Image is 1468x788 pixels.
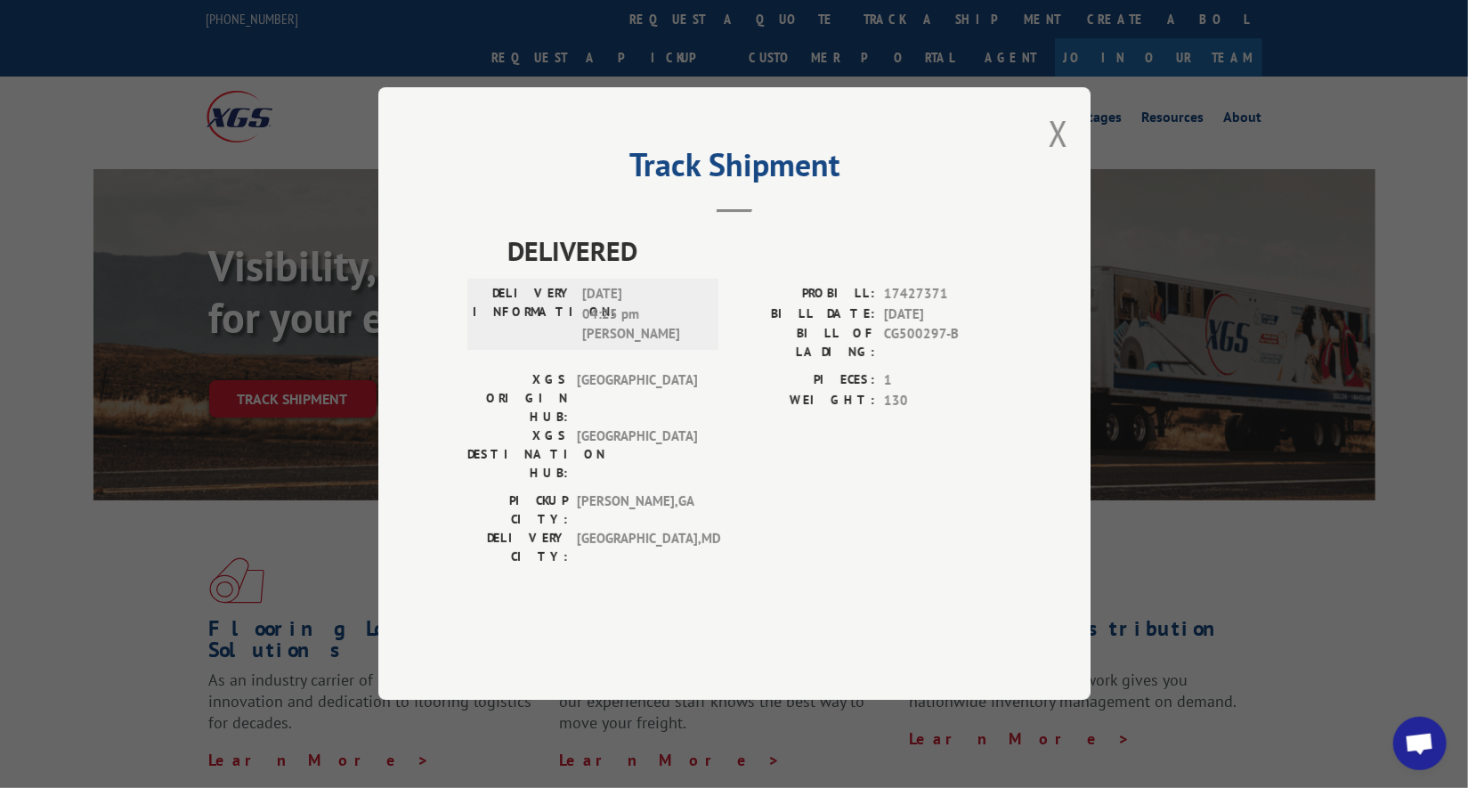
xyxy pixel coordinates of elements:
[1393,717,1447,770] a: Open chat
[467,371,568,427] label: XGS ORIGIN HUB:
[577,492,697,530] span: [PERSON_NAME] , GA
[884,325,1002,362] span: CG500297-B
[884,285,1002,305] span: 17427371
[734,371,875,392] label: PIECES:
[467,152,1002,186] h2: Track Shipment
[577,427,697,483] span: [GEOGRAPHIC_DATA]
[884,371,1002,392] span: 1
[734,325,875,362] label: BILL OF LADING:
[473,285,573,345] label: DELIVERY INFORMATION:
[577,530,697,567] span: [GEOGRAPHIC_DATA] , MD
[884,305,1002,325] span: [DATE]
[1049,110,1068,157] button: Close modal
[507,232,1002,272] span: DELIVERED
[582,285,702,345] span: [DATE] 04:25 pm [PERSON_NAME]
[884,391,1002,411] span: 130
[467,530,568,567] label: DELIVERY CITY:
[734,391,875,411] label: WEIGHT:
[734,285,875,305] label: PROBILL:
[467,492,568,530] label: PICKUP CITY:
[467,427,568,483] label: XGS DESTINATION HUB:
[734,305,875,325] label: BILL DATE:
[577,371,697,427] span: [GEOGRAPHIC_DATA]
